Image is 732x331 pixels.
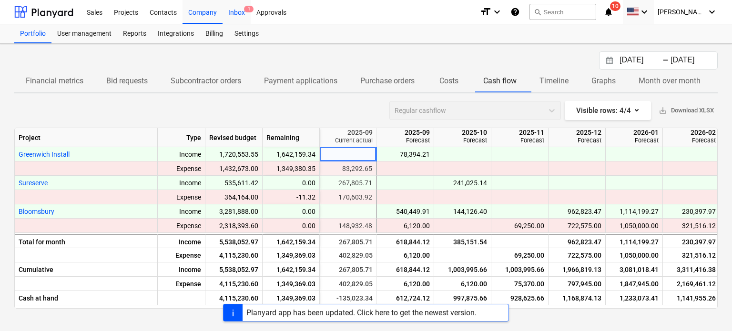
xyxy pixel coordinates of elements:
[610,262,659,277] div: 3,081,018.41
[610,248,659,262] div: 1,050,000.00
[667,248,716,262] div: 321,516.12
[324,235,373,249] div: 267,805.71
[360,75,415,87] p: Purchase orders
[381,235,430,249] div: 618,844.12
[152,24,200,43] div: Integrations
[552,204,601,219] div: 962,823.47
[618,54,666,67] input: Start Date
[205,277,263,291] div: 4,115,230.60
[158,128,205,147] div: Type
[205,161,263,176] div: 1,432,673.00
[565,101,651,120] button: Visible rows:4/4
[246,308,477,317] div: Planyard app has been updated. Click here to get the newest version.
[576,104,640,117] div: Visible rows : 4/4
[205,262,263,277] div: 5,538,052.97
[19,176,48,190] button: Sureserve
[263,204,320,219] div: 0.00
[610,235,659,249] div: 1,114,199.27
[15,291,158,305] div: Cash at hand
[381,204,430,219] div: 540,449.91
[381,147,430,161] div: 78,394.21
[381,219,430,233] div: 6,120.00
[667,291,716,305] div: 1,141,955.26
[158,147,205,161] div: Income
[667,277,716,291] div: 2,169,461.12
[324,128,373,137] div: 2025-09
[639,75,701,87] p: Month over month
[610,277,659,291] div: 1,847,945.00
[205,204,263,219] div: 3,281,888.00
[667,128,716,137] div: 2026-02
[205,219,263,233] div: 2,318,393.60
[263,291,320,305] div: 1,349,369.03
[438,291,487,305] div: 997,875.66
[381,291,430,305] div: 612,724.12
[539,75,569,87] p: Timeline
[591,75,616,87] p: Graphs
[659,105,714,116] span: Download XLSX
[552,235,601,249] div: 962,823.47
[19,208,54,215] span: Bloomsbury
[437,75,460,87] p: Costs
[662,58,669,63] div: -
[610,204,659,219] div: 1,114,199.27
[324,137,373,144] div: Current actual
[15,128,158,147] div: Project
[495,291,544,305] div: 928,625.66
[438,137,487,144] div: Forecast
[669,54,717,67] input: End Date
[324,176,372,190] div: 267,805.71
[684,285,732,331] iframe: Chat Widget
[610,219,659,233] div: 1,050,000.00
[324,291,373,305] div: -135,023.34
[610,128,659,137] div: 2026-01
[438,128,487,137] div: 2025-10
[205,234,263,248] div: 5,538,052.97
[324,262,373,277] div: 267,805.71
[667,262,716,277] div: 3,311,416.38
[495,128,544,137] div: 2025-11
[158,204,205,219] div: Income
[438,262,487,277] div: 1,003,995.66
[667,204,716,219] div: 230,397.97
[158,219,205,233] div: Expense
[200,24,229,43] div: Billing
[604,6,613,18] i: notifications
[639,6,650,18] i: keyboard_arrow_down
[483,75,517,87] p: Cash flow
[158,190,205,204] div: Expense
[158,234,205,248] div: Income
[158,248,205,262] div: Expense
[264,75,337,87] p: Payment applications
[324,219,372,233] div: 148,932.48
[26,75,83,87] p: Financial metrics
[667,235,716,249] div: 230,397.97
[117,24,152,43] div: Reports
[552,262,601,277] div: 1,966,819.13
[659,106,667,115] span: save_alt
[19,147,70,161] button: Greenwich Install
[15,262,158,277] div: Cumulative
[610,137,659,144] div: Forecast
[438,235,487,249] div: 385,151.54
[324,248,373,262] div: 402,829.05
[534,8,541,16] span: search
[19,150,70,158] span: Greenwich Install
[495,137,544,144] div: Forecast
[158,277,205,291] div: Expense
[263,161,320,176] div: 1,349,380.35
[14,24,51,43] a: Portfolio
[655,101,718,120] button: Download XLSX
[205,291,263,305] div: 4,115,230.60
[158,176,205,190] div: Income
[552,277,601,291] div: 797,945.00
[263,190,320,204] div: -11.32
[263,262,320,277] div: 1,642,159.34
[263,219,320,233] div: 0.00
[438,277,487,291] div: 6,120.00
[381,248,430,262] div: 6,120.00
[19,204,54,219] button: Bloomsbury
[205,248,263,262] div: 4,115,230.60
[263,128,320,147] div: Remaining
